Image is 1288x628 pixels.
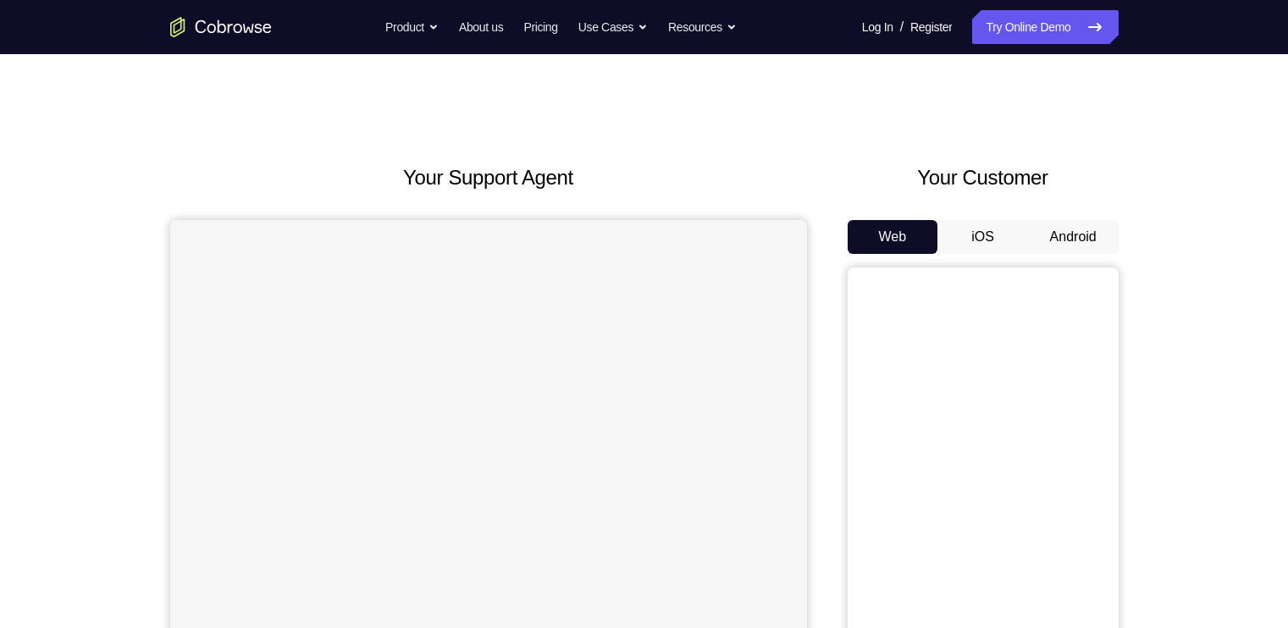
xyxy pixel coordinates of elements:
[578,10,648,44] button: Use Cases
[1028,220,1119,254] button: Android
[385,10,439,44] button: Product
[170,163,807,193] h2: Your Support Agent
[900,17,904,37] span: /
[523,10,557,44] a: Pricing
[668,10,737,44] button: Resources
[848,163,1119,193] h2: Your Customer
[862,10,893,44] a: Log In
[972,10,1118,44] a: Try Online Demo
[848,220,938,254] button: Web
[459,10,503,44] a: About us
[937,220,1028,254] button: iOS
[170,17,272,37] a: Go to the home page
[910,10,952,44] a: Register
